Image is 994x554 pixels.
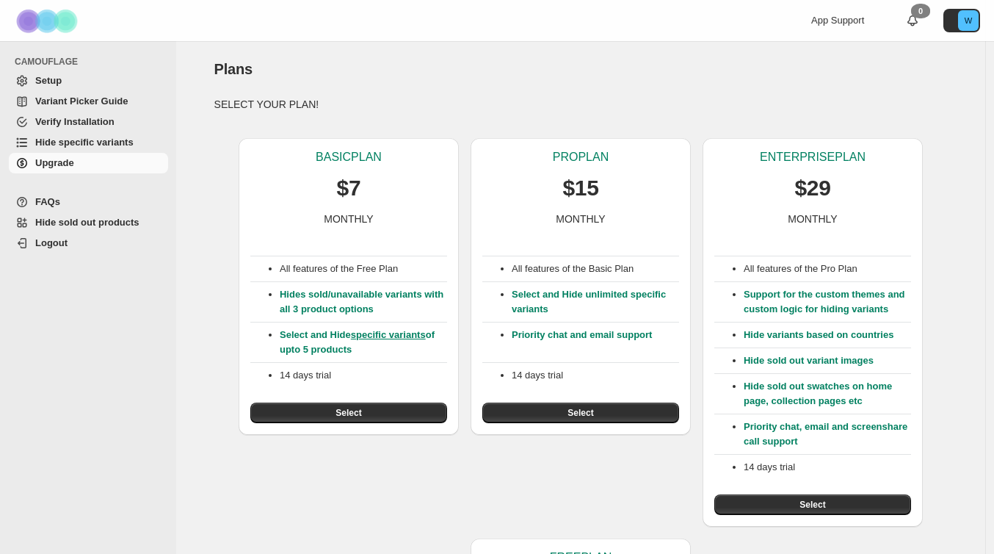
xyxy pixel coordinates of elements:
[35,96,128,107] span: Variant Picker Guide
[744,420,911,449] p: Priority chat, email and screenshare call support
[35,75,62,86] span: Setup
[9,71,168,91] a: Setup
[512,287,679,317] p: Select and Hide unlimited specific variants
[965,16,973,25] text: W
[35,157,74,168] span: Upgrade
[324,212,373,226] p: MONTHLY
[35,237,68,248] span: Logout
[35,116,115,127] span: Verify Installation
[744,379,911,409] p: Hide sold out swatches on home page, collection pages etc
[280,262,447,276] p: All features of the Free Plan
[512,262,679,276] p: All features of the Basic Plan
[794,173,830,203] p: $29
[905,13,920,28] a: 0
[943,9,980,32] button: Avatar with initials W
[335,407,361,419] span: Select
[744,353,911,368] p: Hide sold out variant images
[553,150,609,165] p: PRO PLAN
[12,1,85,41] img: Camouflage
[9,153,168,173] a: Upgrade
[911,4,930,18] div: 0
[35,217,139,228] span: Hide sold out products
[562,173,598,203] p: $15
[567,407,593,419] span: Select
[512,328,679,357] p: Priority chat and email support
[214,61,253,77] span: Plans
[482,403,679,423] button: Select
[512,368,679,383] p: 14 days trial
[9,132,168,153] a: Hide specific variants
[9,192,168,212] a: FAQs
[744,460,911,475] p: 14 days trial
[250,403,447,423] button: Select
[556,212,605,226] p: MONTHLY
[280,368,447,383] p: 14 days trial
[744,287,911,317] p: Support for the custom themes and custom logic for hiding variants
[316,150,382,165] p: BASIC PLAN
[9,112,168,132] a: Verify Installation
[744,328,911,342] p: Hide variants based on countries
[280,287,447,317] p: Hides sold/unavailable variants with all 3 product options
[788,212,837,226] p: MONTHLY
[35,137,134,148] span: Hide specific variants
[35,196,60,207] span: FAQs
[15,56,169,68] span: CAMOUFLAGE
[351,329,426,340] a: specific variants
[799,499,825,511] span: Select
[280,328,447,357] p: Select and Hide of upto 5 products
[714,494,911,515] button: Select
[760,150,866,165] p: ENTERPRISE PLAN
[9,91,168,112] a: Variant Picker Guide
[9,212,168,233] a: Hide sold out products
[9,233,168,253] a: Logout
[958,10,979,31] span: Avatar with initials W
[337,173,361,203] p: $7
[214,97,948,112] p: SELECT YOUR PLAN!
[811,15,864,26] span: App Support
[744,262,911,276] p: All features of the Pro Plan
